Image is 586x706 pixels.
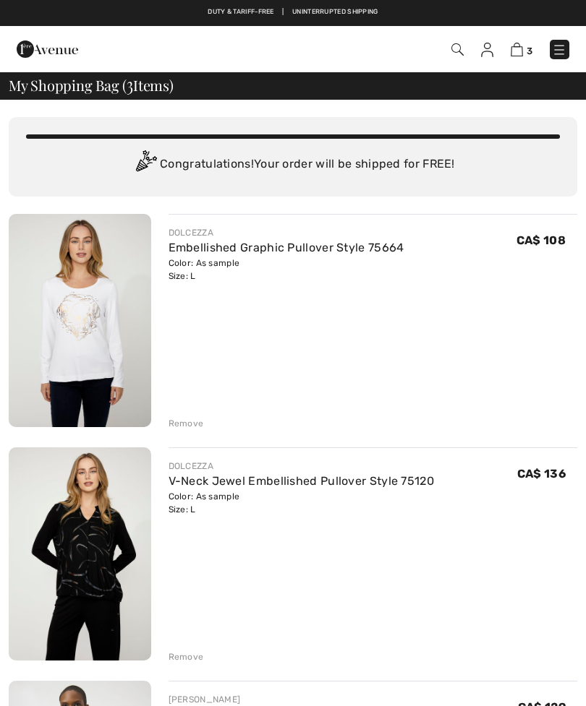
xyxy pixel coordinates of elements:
[169,460,435,473] div: DOLCEZZA
[169,693,353,706] div: [PERSON_NAME]
[26,150,560,179] div: Congratulations! Your order will be shipped for FREE!
[169,417,204,430] div: Remove
[169,226,404,239] div: DOLCEZZA
[9,447,151,660] img: V-Neck Jewel Embellished Pullover Style 75120
[517,467,566,481] span: CA$ 136
[169,650,204,663] div: Remove
[169,490,435,516] div: Color: As sample Size: L
[481,43,493,57] img: My Info
[517,233,566,247] span: CA$ 108
[169,257,404,283] div: Color: As sample Size: L
[527,46,532,56] span: 3
[552,43,566,57] img: Menu
[169,241,404,254] a: Embellished Graphic Pullover Style 75664
[127,74,133,93] span: 3
[169,474,435,488] a: V-Neck Jewel Embellished Pullover Style 75120
[9,214,151,427] img: Embellished Graphic Pullover Style 75664
[511,43,523,56] img: Shopping Bag
[17,35,78,64] img: 1ère Avenue
[511,40,532,58] a: 3
[131,150,160,179] img: Congratulation2.svg
[17,41,78,55] a: 1ère Avenue
[451,43,464,56] img: Search
[9,78,174,92] span: My Shopping Bag ( Items)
